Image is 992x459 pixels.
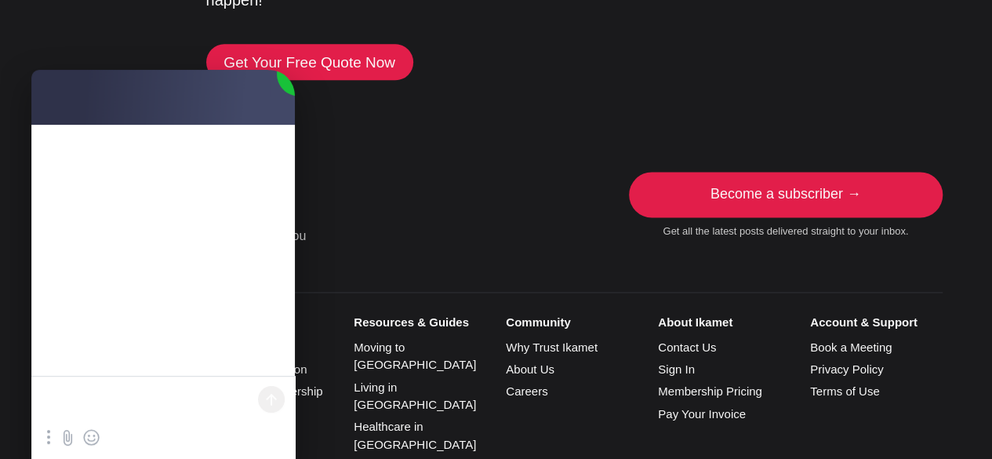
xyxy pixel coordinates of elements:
a: Membership Pricing [658,384,762,398]
a: Get Your Free Quote Now [206,44,413,80]
a: Moving to [GEOGRAPHIC_DATA] [354,341,476,372]
a: About Us [506,362,554,376]
small: Community [506,315,638,330]
a: Terms of Use [810,384,879,398]
a: Living in [GEOGRAPHIC_DATA] [354,381,476,412]
small: Resources & Guides [354,315,486,330]
a: Become a subscriber → [629,172,943,217]
a: Book a Meeting [810,341,892,354]
a: Pay Your Invoice [658,407,746,421]
a: Contact Us [658,341,716,354]
small: Get all the latest posts delivered straight to your inbox. [629,225,943,239]
a: Privacy Policy [810,362,883,376]
a: Healthcare in [GEOGRAPHIC_DATA] [354,420,476,451]
a: Sign In [658,362,695,376]
a: Careers [506,384,547,398]
small: Account & Support [810,315,943,330]
a: Why Trust Ikamet [506,341,598,354]
small: About Ikamet [658,315,790,330]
